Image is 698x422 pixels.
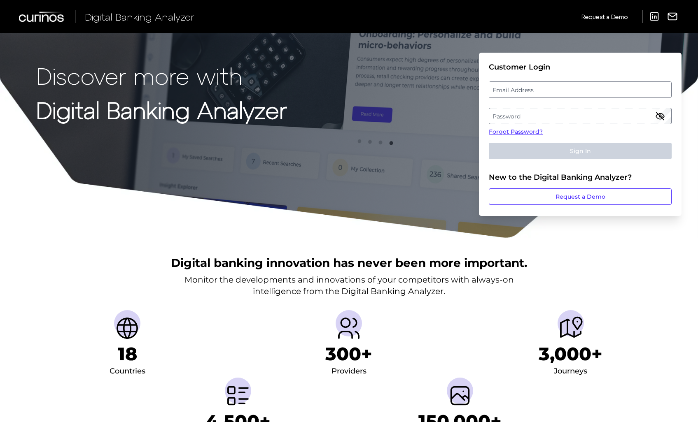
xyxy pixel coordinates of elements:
div: Journeys [554,365,587,378]
strong: Digital Banking Analyzer [36,96,287,123]
h1: 3,000+ [539,343,602,365]
label: Password [489,109,671,123]
div: Customer Login [489,63,672,72]
p: Monitor the developments and innovations of your competitors with always-on intelligence from the... [184,274,514,297]
div: Countries [110,365,145,378]
span: Digital Banking Analyzer [85,11,194,23]
p: Discover more with [36,63,287,88]
img: Screenshots [447,383,473,409]
a: Forgot Password? [489,128,672,136]
div: Providers [331,365,367,378]
img: Curinos [19,12,65,22]
a: Request a Demo [489,188,672,205]
h2: Digital banking innovation has never been more important. [171,255,527,271]
a: Request a Demo [581,10,628,23]
img: Journeys [558,315,584,341]
img: Metrics [225,383,251,409]
img: Providers [336,315,362,341]
img: Countries [114,315,140,341]
button: Sign In [489,143,672,159]
h1: 18 [118,343,137,365]
span: Request a Demo [581,13,628,20]
label: Email Address [489,82,671,97]
h1: 300+ [325,343,372,365]
div: New to the Digital Banking Analyzer? [489,173,672,182]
